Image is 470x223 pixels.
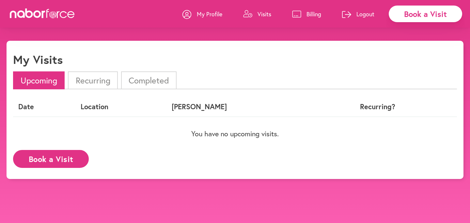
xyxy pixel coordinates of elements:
a: Visits [243,4,271,24]
p: My Profile [197,10,222,18]
button: Book a Visit [13,150,89,168]
h1: My Visits [13,52,63,67]
th: Location [75,97,166,116]
p: Logout [356,10,374,18]
div: Book a Visit [389,6,462,22]
th: [PERSON_NAME] [166,97,323,116]
p: Billing [306,10,321,18]
li: Recurring [68,71,117,89]
a: Billing [292,4,321,24]
p: Visits [258,10,271,18]
li: Completed [121,71,177,89]
p: You have no upcoming visits. [13,129,457,138]
a: Logout [342,4,374,24]
a: My Profile [182,4,222,24]
a: Book a Visit [13,155,89,161]
th: Recurring? [323,97,432,116]
li: Upcoming [13,71,65,89]
th: Date [13,97,75,116]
